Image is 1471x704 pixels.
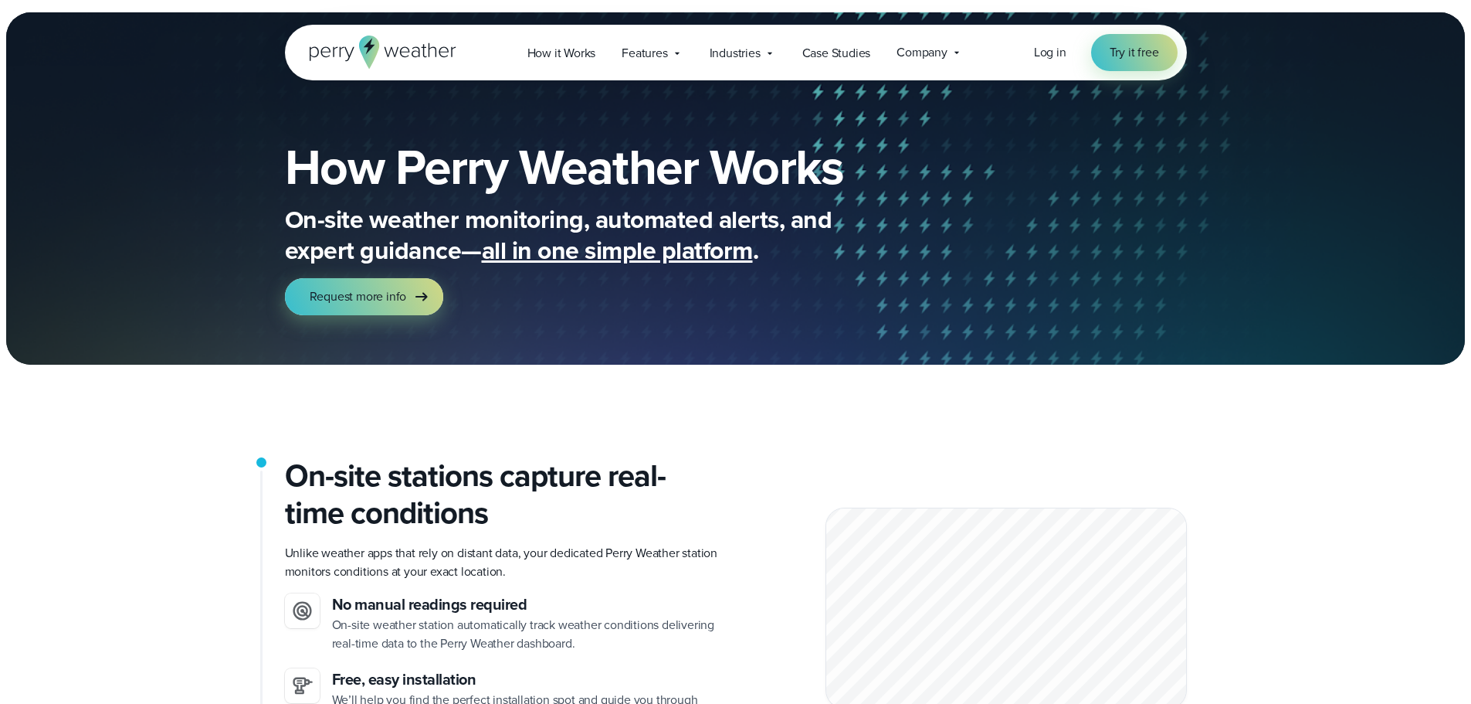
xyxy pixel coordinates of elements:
[527,44,596,63] span: How it Works
[285,544,724,581] p: Unlike weather apps that rely on distant data, your dedicated Perry Weather station monitors cond...
[802,44,871,63] span: Case Studies
[1091,34,1178,71] a: Try it free
[285,278,444,315] a: Request more info
[332,616,724,653] p: On-site weather station automatically track weather conditions delivering real-time data to the P...
[285,142,955,192] h1: How Perry Weather Works
[1034,43,1066,61] span: Log in
[789,37,884,69] a: Case Studies
[285,457,724,532] h2: On-site stations capture real-time conditions
[482,232,753,269] span: all in one simple platform
[514,37,609,69] a: How it Works
[896,43,947,62] span: Company
[332,668,724,691] h3: Free, easy installation
[310,287,407,306] span: Request more info
[710,44,761,63] span: Industries
[1034,43,1066,62] a: Log in
[285,204,903,266] p: On-site weather monitoring, automated alerts, and expert guidance— .
[1110,43,1159,62] span: Try it free
[622,44,667,63] span: Features
[332,593,724,616] h3: No manual readings required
